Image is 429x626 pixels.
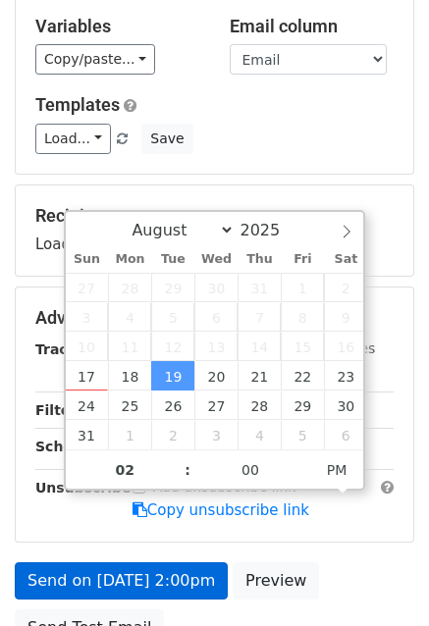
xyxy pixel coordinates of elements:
span: Click to toggle [310,450,364,490]
span: August 17, 2025 [66,361,109,391]
h5: Email column [230,16,395,37]
iframe: Chat Widget [331,532,429,626]
span: Mon [108,253,151,266]
a: Copy unsubscribe link [133,501,309,519]
a: Send on [DATE] 2:00pm [15,562,228,600]
span: August 23, 2025 [324,361,367,391]
strong: Schedule [35,439,106,454]
span: Fri [281,253,324,266]
span: August 10, 2025 [66,332,109,361]
span: September 2, 2025 [151,420,194,449]
h5: Variables [35,16,200,37]
span: August 5, 2025 [151,302,194,332]
span: August 2, 2025 [324,273,367,302]
span: August 6, 2025 [194,302,238,332]
span: September 3, 2025 [194,420,238,449]
span: July 27, 2025 [66,273,109,302]
span: August 16, 2025 [324,332,367,361]
span: August 19, 2025 [151,361,194,391]
span: September 1, 2025 [108,420,151,449]
span: August 27, 2025 [194,391,238,420]
span: July 28, 2025 [108,273,151,302]
span: August 8, 2025 [281,302,324,332]
h5: Advanced [35,307,394,329]
a: Copy/paste... [35,44,155,75]
span: August 22, 2025 [281,361,324,391]
span: August 3, 2025 [66,302,109,332]
span: Tue [151,253,194,266]
span: August 21, 2025 [238,361,281,391]
span: Wed [194,253,238,266]
strong: Tracking [35,341,101,357]
span: August 24, 2025 [66,391,109,420]
a: Templates [35,94,120,115]
a: Preview [233,562,319,600]
span: August 4, 2025 [108,302,151,332]
span: August 29, 2025 [281,391,324,420]
span: September 5, 2025 [281,420,324,449]
strong: Filters [35,402,85,418]
div: Loading... [35,205,394,256]
span: August 20, 2025 [194,361,238,391]
span: August 13, 2025 [194,332,238,361]
span: August 11, 2025 [108,332,151,361]
span: August 25, 2025 [108,391,151,420]
button: Save [141,124,192,154]
a: Load... [35,124,111,154]
span: August 31, 2025 [66,420,109,449]
strong: Unsubscribe [35,480,132,496]
span: August 12, 2025 [151,332,194,361]
span: Sat [324,253,367,266]
span: August 28, 2025 [238,391,281,420]
span: August 18, 2025 [108,361,151,391]
span: August 26, 2025 [151,391,194,420]
input: Minute [190,450,310,490]
span: August 7, 2025 [238,302,281,332]
span: Sun [66,253,109,266]
span: August 9, 2025 [324,302,367,332]
span: August 30, 2025 [324,391,367,420]
h5: Recipients [35,205,394,227]
span: September 4, 2025 [238,420,281,449]
span: July 30, 2025 [194,273,238,302]
input: Year [235,221,305,239]
span: August 1, 2025 [281,273,324,302]
span: July 29, 2025 [151,273,194,302]
span: : [185,450,190,490]
span: Thu [238,253,281,266]
span: August 15, 2025 [281,332,324,361]
input: Hour [66,450,186,490]
span: September 6, 2025 [324,420,367,449]
span: August 14, 2025 [238,332,281,361]
span: July 31, 2025 [238,273,281,302]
